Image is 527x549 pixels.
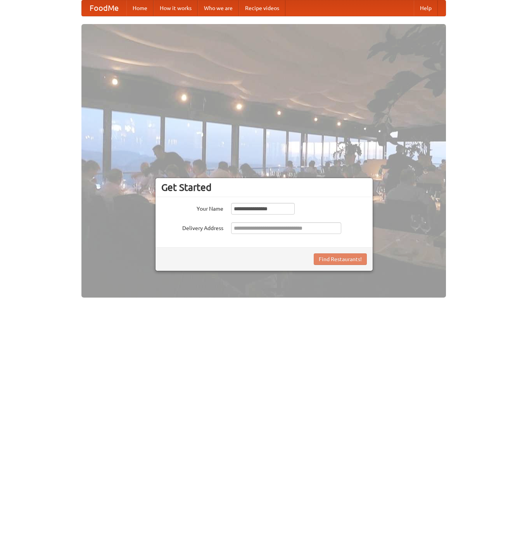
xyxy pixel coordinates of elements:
[414,0,438,16] a: Help
[154,0,198,16] a: How it works
[314,253,367,265] button: Find Restaurants!
[161,222,223,232] label: Delivery Address
[82,0,126,16] a: FoodMe
[198,0,239,16] a: Who we are
[161,182,367,193] h3: Get Started
[161,203,223,213] label: Your Name
[239,0,285,16] a: Recipe videos
[126,0,154,16] a: Home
